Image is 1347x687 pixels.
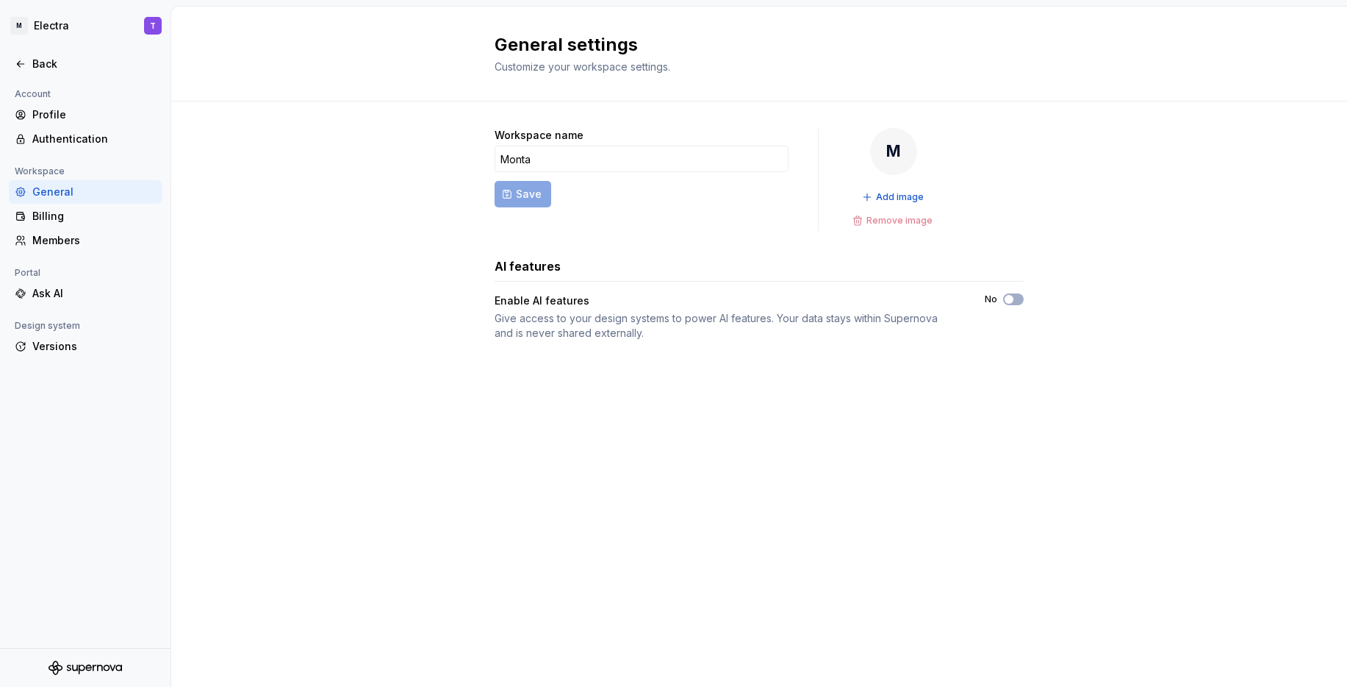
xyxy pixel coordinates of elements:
[32,233,156,248] div: Members
[32,209,156,224] div: Billing
[9,52,162,76] a: Back
[32,185,156,199] div: General
[495,293,589,308] div: Enable AI features
[9,85,57,103] div: Account
[32,57,156,71] div: Back
[9,163,71,180] div: Workspace
[9,127,162,151] a: Authentication
[49,661,122,675] svg: Supernova Logo
[9,335,162,358] a: Versions
[9,229,162,252] a: Members
[495,33,1006,57] h2: General settings
[32,132,156,146] div: Authentication
[10,17,28,35] div: M
[32,107,156,122] div: Profile
[9,282,162,305] a: Ask AI
[3,10,168,42] button: MElectraT
[870,128,917,175] div: M
[876,191,924,203] span: Add image
[9,103,162,127] a: Profile
[34,18,69,33] div: Electra
[495,60,670,73] span: Customize your workspace settings.
[495,128,583,143] label: Workspace name
[495,311,958,341] div: Give access to your design systems to power AI features. Your data stays within Supernova and is ...
[150,20,156,32] div: T
[32,286,156,301] div: Ask AI
[9,264,46,282] div: Portal
[9,204,162,228] a: Billing
[495,257,561,275] h3: AI features
[32,339,156,354] div: Versions
[985,293,997,305] label: No
[9,180,162,204] a: General
[9,317,86,335] div: Design system
[858,187,930,207] button: Add image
